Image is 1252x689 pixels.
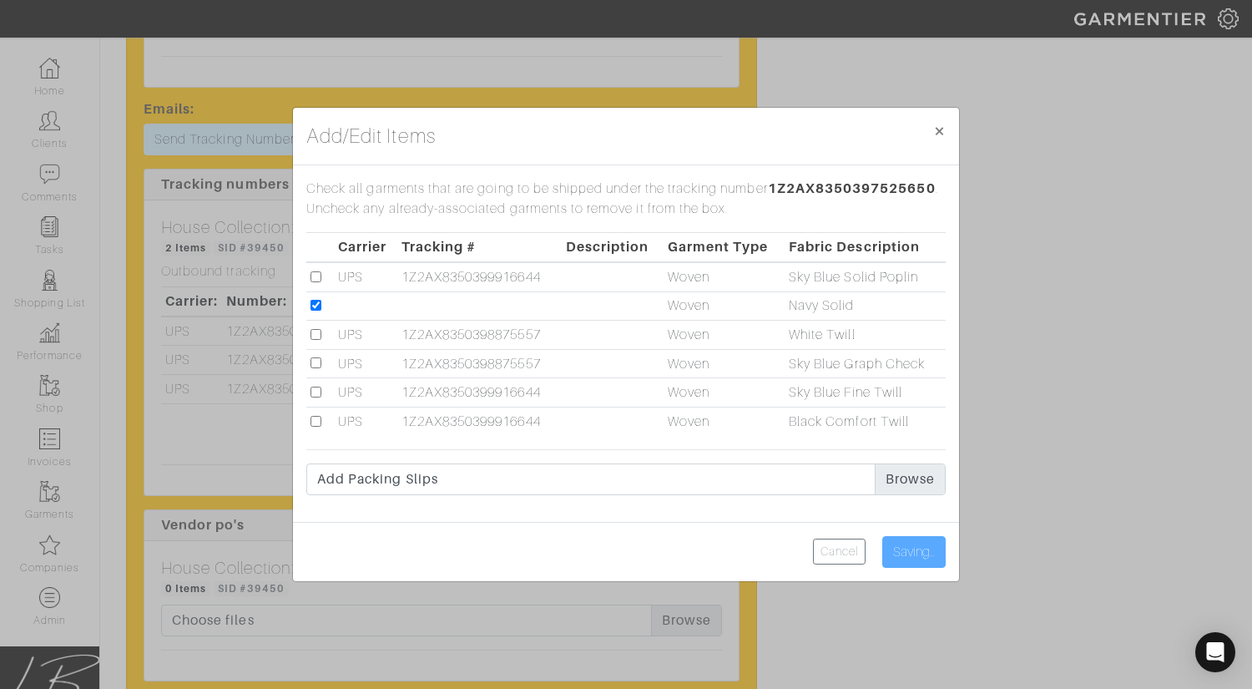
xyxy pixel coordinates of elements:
[334,233,397,262] th: Carrier
[785,349,946,378] td: Sky Blue Graph Check
[397,407,562,435] td: 1Z2AX8350399916644
[785,233,946,262] th: Fabric Description
[813,539,866,565] a: Cancel
[785,407,946,435] td: Black Comfort Twill
[785,262,946,291] td: Sky Blue Solid Poplin
[882,536,946,568] input: Saving...
[664,349,785,378] td: Woven
[768,180,936,196] span: 1Z2AX8350397525650
[664,291,785,321] td: Woven
[664,233,785,262] th: Garment Type
[562,233,664,262] th: Description
[1195,632,1235,672] div: Open Intercom Messenger
[785,321,946,350] td: White Twill
[306,121,436,151] h4: Add/Edit Items
[664,407,785,435] td: Woven
[397,321,562,350] td: 1Z2AX8350398875557
[933,119,946,142] span: ×
[397,349,562,378] td: 1Z2AX8350398875557
[785,378,946,408] td: Sky Blue Fine Twill
[334,321,397,350] td: UPS
[306,179,946,219] p: Check all garments that are going to be shipped under the tracking number . Uncheck any already-a...
[334,378,397,408] td: UPS
[664,378,785,408] td: Woven
[397,233,562,262] th: Tracking #
[785,291,946,321] td: Navy Solid
[664,321,785,350] td: Woven
[334,262,397,291] td: UPS
[664,262,785,291] td: Woven
[334,407,397,435] td: UPS
[397,378,562,408] td: 1Z2AX8350399916644
[334,349,397,378] td: UPS
[397,262,562,291] td: 1Z2AX8350399916644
